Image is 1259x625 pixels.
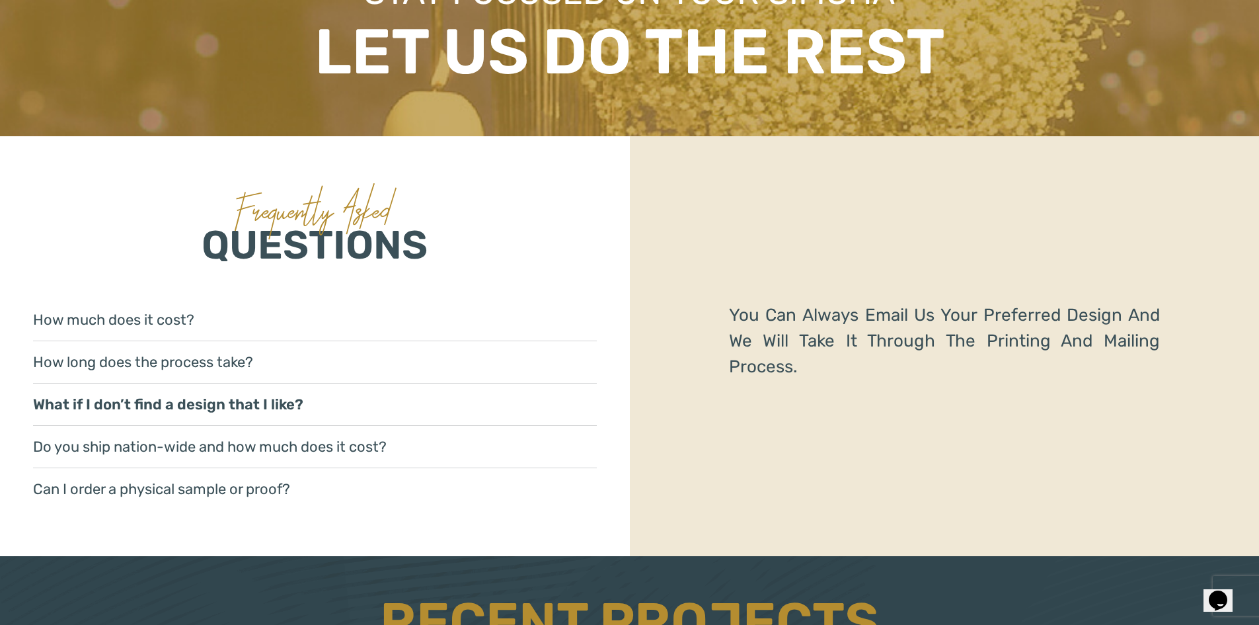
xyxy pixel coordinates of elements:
[33,468,597,510] a: Can I order a physical sample or proof?
[33,384,597,426] a: What if I don’t find a design that I like?
[1203,572,1246,612] iframe: chat widget
[33,341,597,384] a: How long does the process take?
[33,299,597,341] a: How much does it cost?
[26,21,1233,83] p: LET US DO THE REST
[729,302,1161,380] p: You Can Always Email Us Your Preferred Design And We Will Take It Through The Printing And Mailin...
[33,426,597,468] a: Do you ship nation-wide and how much does it cost?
